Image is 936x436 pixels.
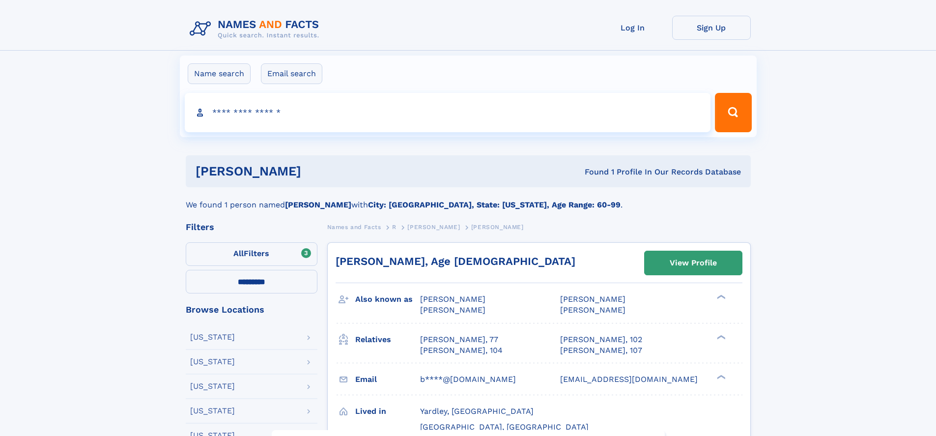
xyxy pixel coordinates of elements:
[186,305,317,314] div: Browse Locations
[645,251,742,275] a: View Profile
[392,221,397,233] a: R
[471,224,524,231] span: [PERSON_NAME]
[186,16,327,42] img: Logo Names and Facts
[420,294,485,304] span: [PERSON_NAME]
[355,371,420,388] h3: Email
[714,374,726,380] div: ❯
[594,16,672,40] a: Log In
[285,200,351,209] b: [PERSON_NAME]
[196,165,443,177] h1: [PERSON_NAME]
[233,249,244,258] span: All
[407,221,460,233] a: [PERSON_NAME]
[185,93,711,132] input: search input
[560,305,625,315] span: [PERSON_NAME]
[714,334,726,340] div: ❯
[327,221,381,233] a: Names and Facts
[420,407,534,416] span: Yardley, [GEOGRAPHIC_DATA]
[672,16,751,40] a: Sign Up
[443,167,741,177] div: Found 1 Profile In Our Records Database
[190,358,235,366] div: [US_STATE]
[420,334,498,345] a: [PERSON_NAME], 77
[407,224,460,231] span: [PERSON_NAME]
[714,294,726,300] div: ❯
[560,345,642,356] a: [PERSON_NAME], 107
[355,331,420,348] h3: Relatives
[186,223,317,232] div: Filters
[186,187,751,211] div: We found 1 person named with .
[188,63,251,84] label: Name search
[336,255,575,267] a: [PERSON_NAME], Age [DEMOGRAPHIC_DATA]
[560,334,642,345] a: [PERSON_NAME], 102
[186,242,317,266] label: Filters
[420,345,503,356] a: [PERSON_NAME], 104
[368,200,621,209] b: City: [GEOGRAPHIC_DATA], State: [US_STATE], Age Range: 60-99
[355,291,420,308] h3: Also known as
[670,252,717,274] div: View Profile
[355,403,420,420] h3: Lived in
[560,375,698,384] span: [EMAIL_ADDRESS][DOMAIN_NAME]
[392,224,397,231] span: R
[190,333,235,341] div: [US_STATE]
[715,93,751,132] button: Search Button
[420,422,589,432] span: [GEOGRAPHIC_DATA], [GEOGRAPHIC_DATA]
[190,407,235,415] div: [US_STATE]
[560,294,625,304] span: [PERSON_NAME]
[420,305,485,315] span: [PERSON_NAME]
[190,382,235,390] div: [US_STATE]
[261,63,322,84] label: Email search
